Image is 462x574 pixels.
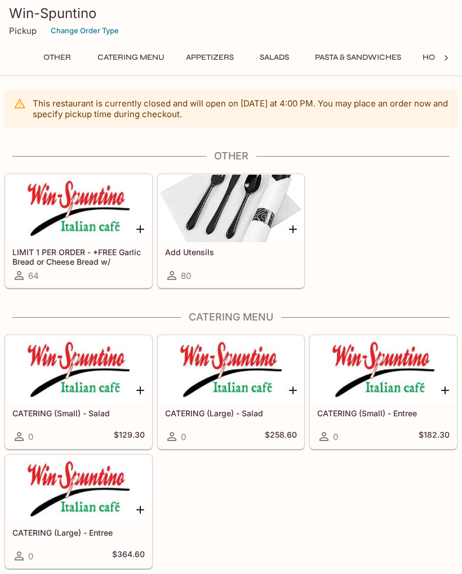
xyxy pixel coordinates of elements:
[419,430,450,443] h5: $182.30
[309,50,407,65] button: Pasta & Sandwiches
[249,50,300,65] button: Salads
[265,430,297,443] h5: $258.60
[12,408,145,418] h5: CATERING (Small) - Salad
[32,50,82,65] button: Other
[9,25,37,36] p: Pickup
[317,408,450,418] h5: CATERING (Small) - Entree
[6,336,152,403] div: CATERING (Small) - Salad
[5,335,152,449] a: CATERING (Small) - Salad0$129.30
[9,5,453,22] h3: Win-Spuntino
[286,383,300,397] button: Add CATERING (Large) - Salad
[28,551,33,562] span: 0
[5,311,457,323] h4: Catering Menu
[165,408,297,418] h5: CATERING (Large) - Salad
[286,222,300,236] button: Add Add Utensils
[28,431,33,442] span: 0
[310,336,456,403] div: CATERING (Small) - Entree
[158,335,305,449] a: CATERING (Large) - Salad0$258.60
[181,270,191,281] span: 80
[438,383,452,397] button: Add CATERING (Small) - Entree
[28,270,39,281] span: 64
[181,431,186,442] span: 0
[333,431,338,442] span: 0
[112,549,145,563] h5: $364.60
[6,455,152,523] div: CATERING (Large) - Entree
[5,455,152,568] a: CATERING (Large) - Entree0$364.60
[114,430,145,443] h5: $129.30
[12,528,145,537] h5: CATERING (Large) - Entree
[91,50,171,65] button: Catering Menu
[12,247,145,266] h5: LIMIT 1 PER ORDER - *FREE Garlic Bread or Cheese Bread w/ Purchase of $50 or More!
[5,150,457,162] h4: Other
[134,383,148,397] button: Add CATERING (Small) - Salad
[165,247,297,257] h5: Add Utensils
[310,335,457,449] a: CATERING (Small) - Entree0$182.30
[5,174,152,288] a: LIMIT 1 PER ORDER - *FREE Garlic Bread or Cheese Bread w/ Purchase of $50 or More!64
[158,336,304,403] div: CATERING (Large) - Salad
[134,502,148,517] button: Add CATERING (Large) - Entree
[46,22,124,39] button: Change Order Type
[134,222,148,236] button: Add LIMIT 1 PER ORDER - *FREE Garlic Bread or Cheese Bread w/ Purchase of $50 or More!
[33,98,448,119] p: This restaurant is currently closed and will open on [DATE] at 4:00 PM . You may place an order n...
[6,175,152,242] div: LIMIT 1 PER ORDER - *FREE Garlic Bread or Cheese Bread w/ Purchase of $50 or More!
[180,50,240,65] button: Appetizers
[158,174,305,288] a: Add Utensils80
[158,175,304,242] div: Add Utensils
